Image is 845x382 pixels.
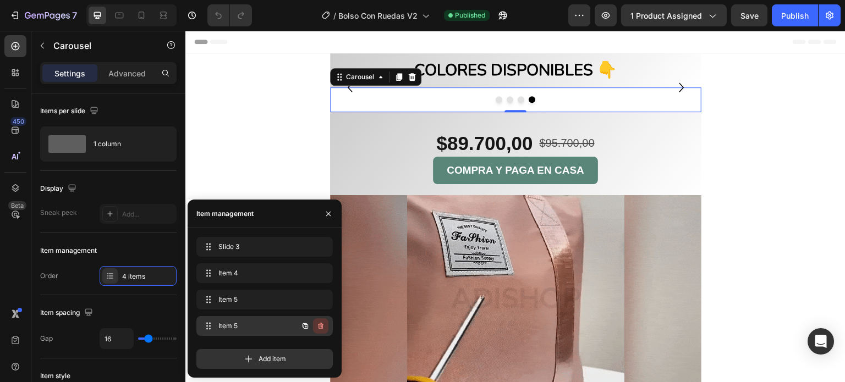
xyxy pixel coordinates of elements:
div: 1 column [94,131,161,157]
div: Publish [781,10,809,21]
span: / [333,10,336,21]
span: Slide 3 [218,242,306,252]
p: Advanced [108,68,146,79]
input: Auto [100,329,133,348]
p: Settings [54,68,85,79]
div: Carousel [158,41,191,51]
div: $95.700,00 [353,104,410,120]
div: Open Intercom Messenger [808,328,834,355]
div: 450 [10,117,26,126]
span: Item 4 [218,268,306,278]
button: Dot [321,65,328,72]
div: Item management [40,246,97,256]
img: gempages_565411596948472817-f48b0913-8625-4dfb-98a9-aede86387c96.gif [145,164,516,373]
span: Save [740,11,759,20]
span: 1 product assigned [630,10,702,21]
button: Save [731,4,767,26]
span: Item 5 [218,321,281,331]
p: Carousel [53,39,147,52]
div: Item spacing [40,306,95,320]
button: Dot [332,65,339,72]
div: Sneak peek [40,208,77,218]
div: Display [40,181,79,196]
div: Undo/Redo [207,4,252,26]
div: Beta [8,201,26,210]
button: Publish [772,4,818,26]
p: 7 [72,9,77,22]
div: COMPRA Y PAGA EN CASA [261,130,399,149]
button: 7 [4,4,82,26]
span: Published [455,10,485,20]
div: Order [40,271,58,281]
div: Items per slide [40,104,101,119]
button: COMPRA Y PAGA EN CASA [248,126,413,153]
span: Item 5 [218,295,306,305]
button: Carousel Next Arrow [485,46,507,68]
div: 4 items [122,272,174,281]
div: Item management [196,209,254,219]
span: Bolso Con Ruedas V2 [338,10,418,21]
button: Dot [310,65,317,72]
div: $89.700,00 [250,99,348,126]
div: Gap [40,334,53,344]
button: Dot [343,65,350,72]
div: Item style [40,371,70,381]
span: Add item [259,354,286,364]
iframe: Design area [185,31,845,382]
button: 1 product assigned [621,4,727,26]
